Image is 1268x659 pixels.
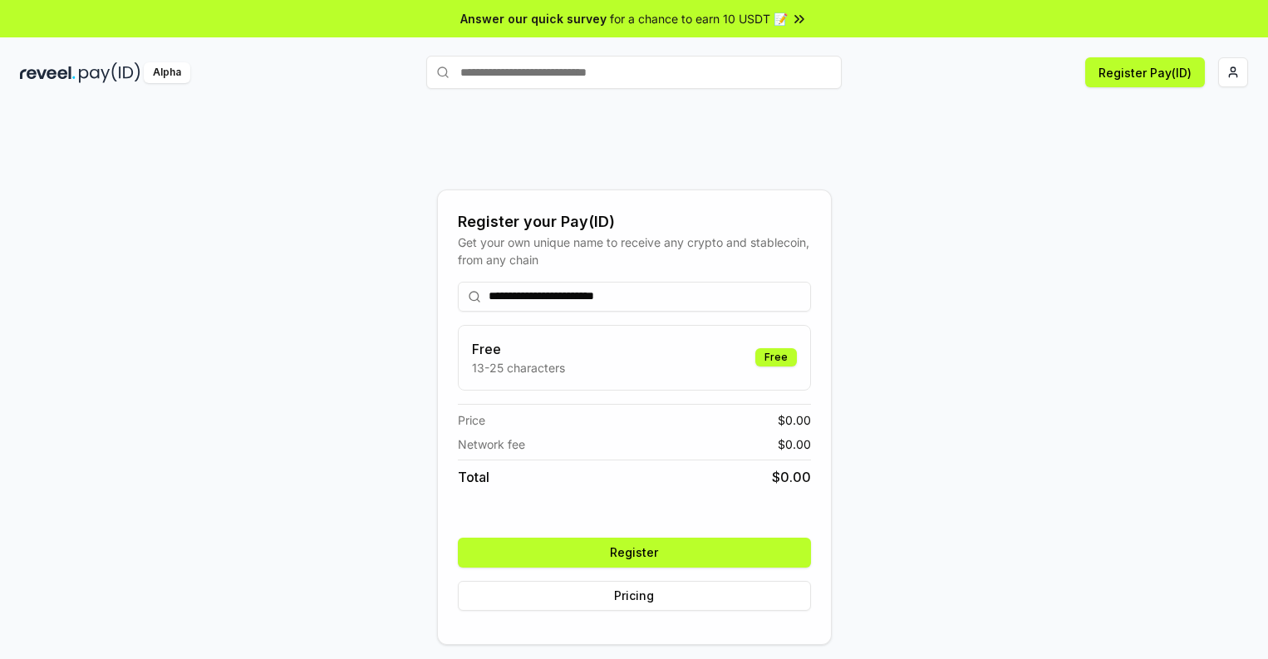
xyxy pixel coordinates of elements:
[755,348,797,366] div: Free
[458,210,811,234] div: Register your Pay(ID)
[778,435,811,453] span: $ 0.00
[472,339,565,359] h3: Free
[458,411,485,429] span: Price
[79,62,140,83] img: pay_id
[778,411,811,429] span: $ 0.00
[460,10,607,27] span: Answer our quick survey
[458,467,489,487] span: Total
[610,10,788,27] span: for a chance to earn 10 USDT 📝
[458,435,525,453] span: Network fee
[144,62,190,83] div: Alpha
[458,581,811,611] button: Pricing
[772,467,811,487] span: $ 0.00
[458,234,811,268] div: Get your own unique name to receive any crypto and stablecoin, from any chain
[458,538,811,568] button: Register
[472,359,565,376] p: 13-25 characters
[1085,57,1205,87] button: Register Pay(ID)
[20,62,76,83] img: reveel_dark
